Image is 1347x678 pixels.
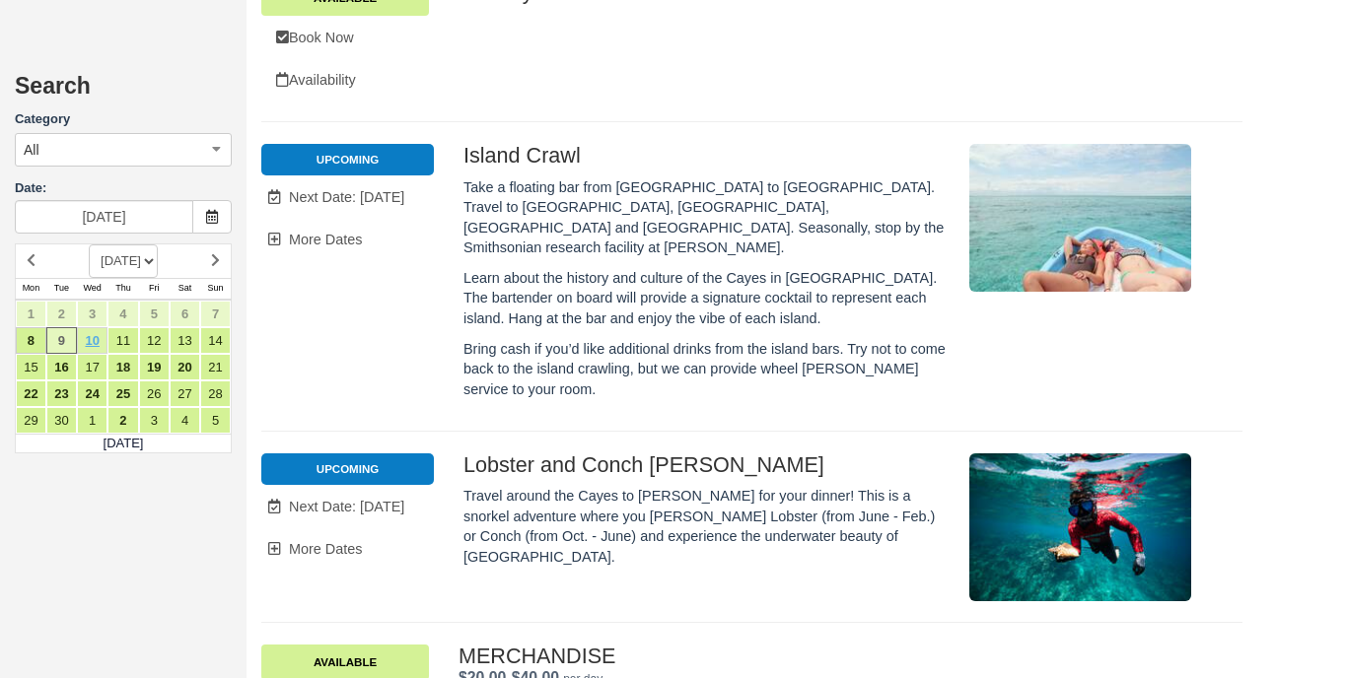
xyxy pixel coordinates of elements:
p: Bring cash if you’d like additional drinks from the island bars. Try not to come back to the isla... [463,339,949,400]
button: All [15,133,232,167]
th: Sun [200,278,231,300]
img: M306-1 [969,453,1191,601]
th: Thu [107,278,138,300]
a: 20 [170,354,200,380]
a: Next Date: [DATE] [261,487,434,527]
h2: Lobster and Conch [PERSON_NAME] [463,453,949,477]
a: 26 [139,380,170,407]
a: 1 [77,407,107,434]
a: 21 [200,354,231,380]
a: 4 [170,407,200,434]
img: M305-1 [969,144,1191,292]
span: More Dates [289,541,362,557]
span: Next Date: [DATE] [289,189,404,205]
label: Date: [15,179,232,198]
a: 14 [200,327,231,354]
a: 4 [107,301,138,327]
a: 28 [200,380,231,407]
li: Upcoming [261,453,434,485]
th: Mon [16,278,46,300]
a: Next Date: [DATE] [261,177,434,218]
a: 13 [170,327,200,354]
a: 30 [46,407,77,434]
td: [DATE] [16,434,232,453]
a: 24 [77,380,107,407]
span: More Dates [289,232,362,247]
a: 2 [107,407,138,434]
span: All [24,140,39,160]
a: 3 [139,407,170,434]
a: 16 [46,354,77,380]
span: Next Date: [DATE] [289,499,404,514]
th: Sat [170,278,200,300]
th: Fri [139,278,170,300]
h2: Island Crawl [463,144,949,168]
a: 23 [46,380,77,407]
a: 22 [16,380,46,407]
a: 18 [107,354,138,380]
p: Learn about the history and culture of the Cayes in [GEOGRAPHIC_DATA]. The bartender on board wil... [463,268,949,329]
a: 12 [139,327,170,354]
a: 5 [139,301,170,327]
a: 10 [77,327,107,354]
p: Travel around the Cayes to [PERSON_NAME] for your dinner! This is a snorkel adventure where you [... [463,486,949,567]
a: 27 [170,380,200,407]
a: 3 [77,301,107,327]
a: 6 [170,301,200,327]
h2: MERCHANDISE [459,644,1186,668]
a: 25 [107,380,138,407]
a: 11 [107,327,138,354]
h2: Search [15,74,232,110]
a: 1 [16,301,46,327]
p: Take a floating bar from [GEOGRAPHIC_DATA] to [GEOGRAPHIC_DATA]. Travel to [GEOGRAPHIC_DATA], [GE... [463,177,949,258]
a: Book Now [261,18,429,58]
a: 2 [46,301,77,327]
label: Category [15,110,232,129]
a: 19 [139,354,170,380]
a: 17 [77,354,107,380]
th: Tue [46,278,77,300]
li: Upcoming [261,144,434,175]
a: 15 [16,354,46,380]
a: 29 [16,407,46,434]
a: Availability [261,60,429,101]
a: 5 [200,407,231,434]
a: 7 [200,301,231,327]
a: 9 [46,327,77,354]
a: 8 [16,327,46,354]
th: Wed [77,278,107,300]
